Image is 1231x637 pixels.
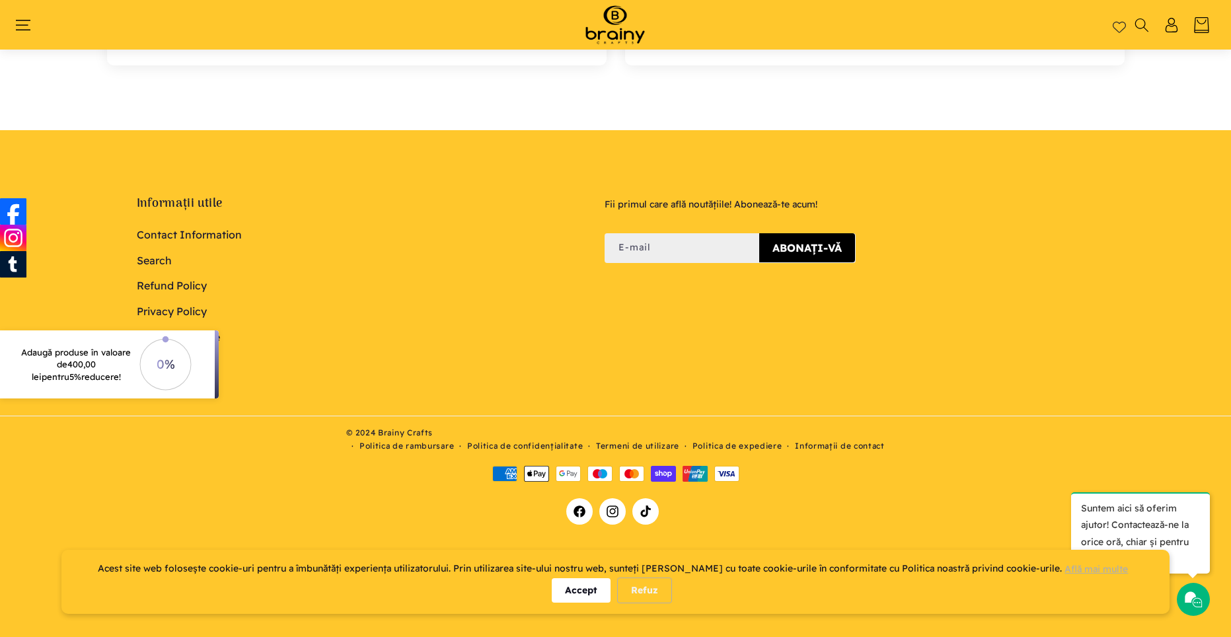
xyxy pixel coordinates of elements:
a: Politica de confidențialitate [467,439,583,453]
p: Suntem aici să oferim ajutor! Contactează-ne la orice oră, chiar și pentru un simplu salut! [1071,492,1210,574]
h2: Informații utile [137,196,586,211]
img: Chat icon [1183,589,1203,609]
div: Acest site web folosește cookie-uri pentru a îmbunătăți experiența utilizatorului. Prin utilizare... [98,560,1133,578]
a: Search [137,248,172,274]
a: Informații de contact [795,439,885,453]
div: Accept [552,578,611,603]
summary: Căutați [1134,18,1150,32]
a: Termeni de utilizare [596,439,679,453]
span: 400,00 lei [32,359,96,381]
p: © 2024 Brainy Crafts [346,426,885,439]
a: Terms of Service [137,324,220,350]
span: 5% [69,371,81,382]
img: Brainy Crafts [572,3,658,46]
button: Abonați-vă [759,233,855,262]
a: Află mai multe [1064,563,1128,575]
p: Adaugă produse în valoare de pentru reducere! [18,346,134,383]
a: Politica de rambursare [359,439,454,453]
a: Politica de expediere [692,439,782,453]
a: Contact Information [137,225,242,248]
summary: Meniu [21,18,38,32]
a: Wishlist page link [1113,19,1126,32]
a: Privacy Policy [137,299,207,324]
div: Fii primul care află noutățiile! Abonează-te acum! [605,196,1125,213]
div: Refuz [617,578,672,603]
a: Refund Policy [137,273,207,299]
text: 0% [156,356,174,372]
